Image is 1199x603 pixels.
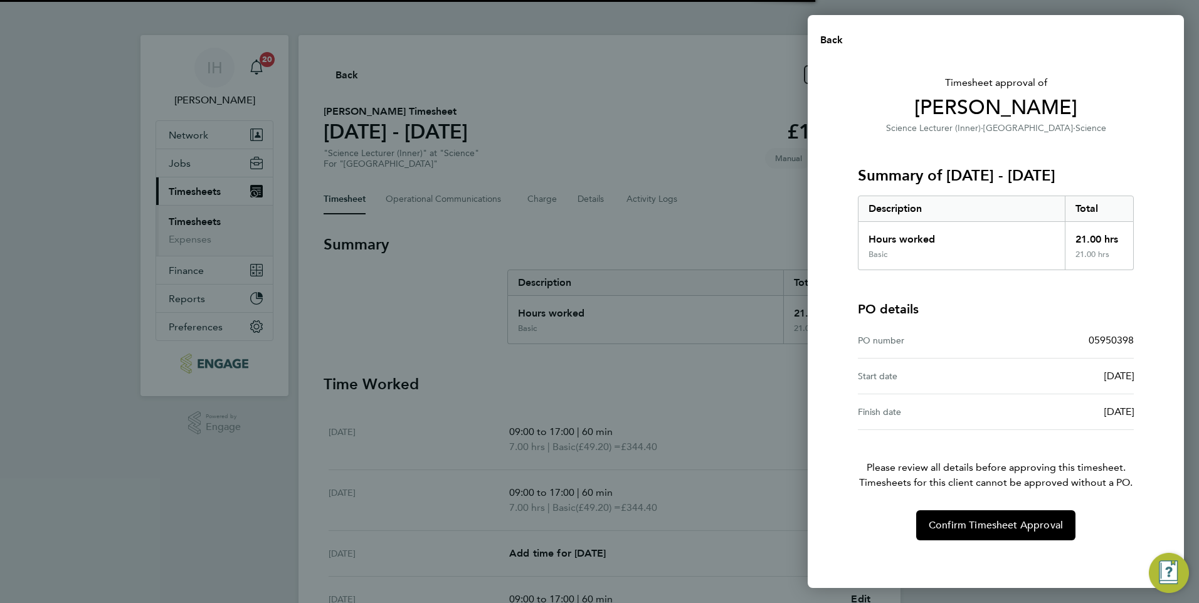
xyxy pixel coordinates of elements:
[858,196,1065,221] div: Description
[869,249,887,260] div: Basic
[983,123,1073,134] span: [GEOGRAPHIC_DATA]
[808,28,856,53] button: Back
[858,95,1134,120] span: [PERSON_NAME]
[929,519,1063,532] span: Confirm Timesheet Approval
[858,222,1065,249] div: Hours worked
[981,123,983,134] span: ·
[1149,553,1189,593] button: Engage Resource Center
[886,123,981,134] span: Science Lecturer (Inner)
[858,404,996,419] div: Finish date
[1065,222,1134,249] div: 21.00 hrs
[1075,123,1106,134] span: Science
[1065,196,1134,221] div: Total
[1065,249,1134,270] div: 21.00 hrs
[843,475,1149,490] span: Timesheets for this client cannot be approved without a PO.
[843,430,1149,490] p: Please review all details before approving this timesheet.
[916,510,1075,540] button: Confirm Timesheet Approval
[858,333,996,348] div: PO number
[858,75,1134,90] span: Timesheet approval of
[858,300,919,318] h4: PO details
[858,369,996,384] div: Start date
[996,369,1134,384] div: [DATE]
[820,34,843,46] span: Back
[996,404,1134,419] div: [DATE]
[1073,123,1075,134] span: ·
[858,165,1134,186] h3: Summary of [DATE] - [DATE]
[858,196,1134,270] div: Summary of 15 - 21 Sep 2025
[1089,334,1134,346] span: 05950398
